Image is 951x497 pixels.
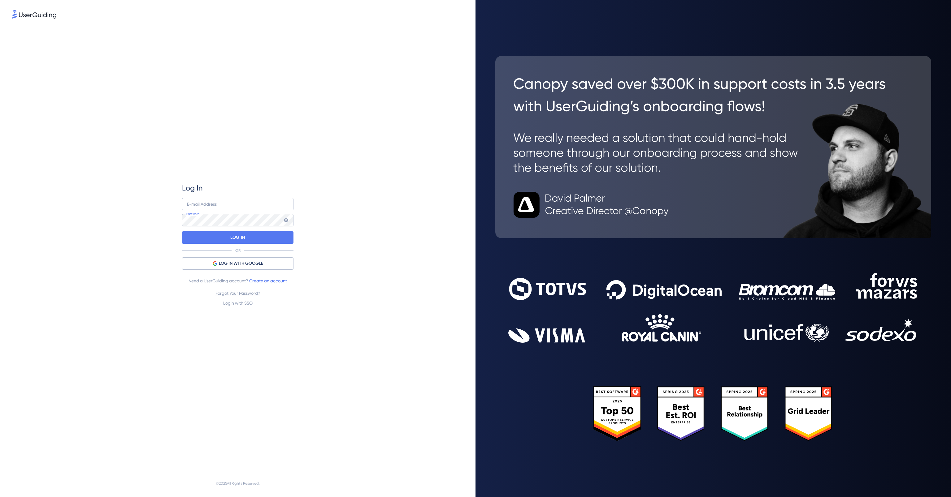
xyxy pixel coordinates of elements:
[508,273,918,343] img: 9302ce2ac39453076f5bc0f2f2ca889b.svg
[182,198,293,210] input: example@company.com
[216,480,260,487] span: © 2025 All Rights Reserved.
[593,386,833,441] img: 25303e33045975176eb484905ab012ff.svg
[182,183,203,193] span: Log In
[249,278,287,283] a: Create an account
[215,291,260,296] a: Forgot Your Password?
[219,260,263,267] span: LOG IN WITH GOOGLE
[230,233,245,242] p: LOG IN
[495,56,931,238] img: 26c0aa7c25a843aed4baddd2b5e0fa68.svg
[189,277,287,285] span: Need a UserGuiding account?
[223,301,253,306] a: Login with SSO
[12,10,56,19] img: 8faab4ba6bc7696a72372aa768b0286c.svg
[235,248,241,253] p: OR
